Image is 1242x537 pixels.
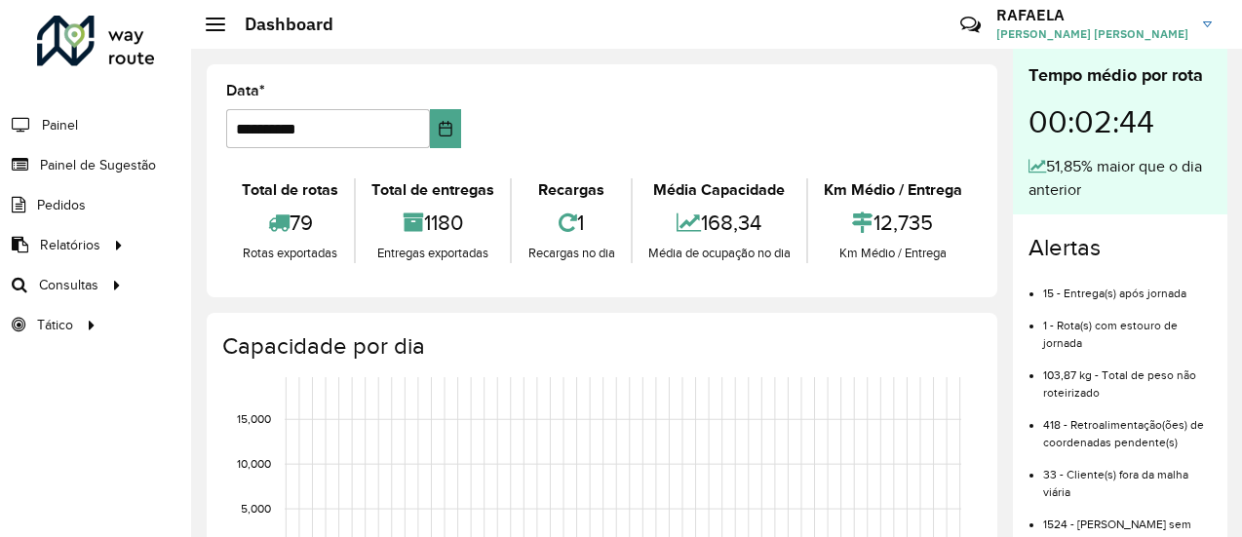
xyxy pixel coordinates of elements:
div: Média Capacidade [638,178,801,202]
button: Choose Date [430,109,461,148]
h4: Capacidade por dia [222,332,978,361]
span: Pedidos [37,195,86,215]
li: 103,87 kg - Total de peso não roteirizado [1043,352,1212,402]
li: 418 - Retroalimentação(ões) de coordenadas pendente(s) [1043,402,1212,451]
text: 5,000 [241,502,271,515]
h4: Alertas [1029,234,1212,262]
div: Km Médio / Entrega [813,178,973,202]
div: Total de entregas [361,178,505,202]
div: Média de ocupação no dia [638,244,801,263]
li: 33 - Cliente(s) fora da malha viária [1043,451,1212,501]
div: Recargas [517,178,625,202]
span: Painel [42,115,78,135]
span: [PERSON_NAME] [PERSON_NAME] [996,25,1188,43]
div: 51,85% maior que o dia anterior [1029,155,1212,202]
div: Km Médio / Entrega [813,244,973,263]
div: 12,735 [813,202,973,244]
label: Data [226,79,265,102]
div: Tempo médio por rota [1029,62,1212,89]
div: Total de rotas [231,178,349,202]
span: Consultas [39,275,98,295]
div: 00:02:44 [1029,89,1212,155]
span: Painel de Sugestão [40,155,156,175]
span: Relatórios [40,235,100,255]
div: 168,34 [638,202,801,244]
div: 1180 [361,202,505,244]
div: Recargas no dia [517,244,625,263]
a: Contato Rápido [950,4,991,46]
div: Rotas exportadas [231,244,349,263]
h2: Dashboard [225,14,333,35]
div: Entregas exportadas [361,244,505,263]
div: 1 [517,202,625,244]
li: 15 - Entrega(s) após jornada [1043,270,1212,302]
div: 79 [231,202,349,244]
span: Tático [37,315,73,335]
li: 1 - Rota(s) com estouro de jornada [1043,302,1212,352]
h3: RAFAELA [996,6,1188,24]
text: 15,000 [237,412,271,425]
text: 10,000 [237,457,271,470]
